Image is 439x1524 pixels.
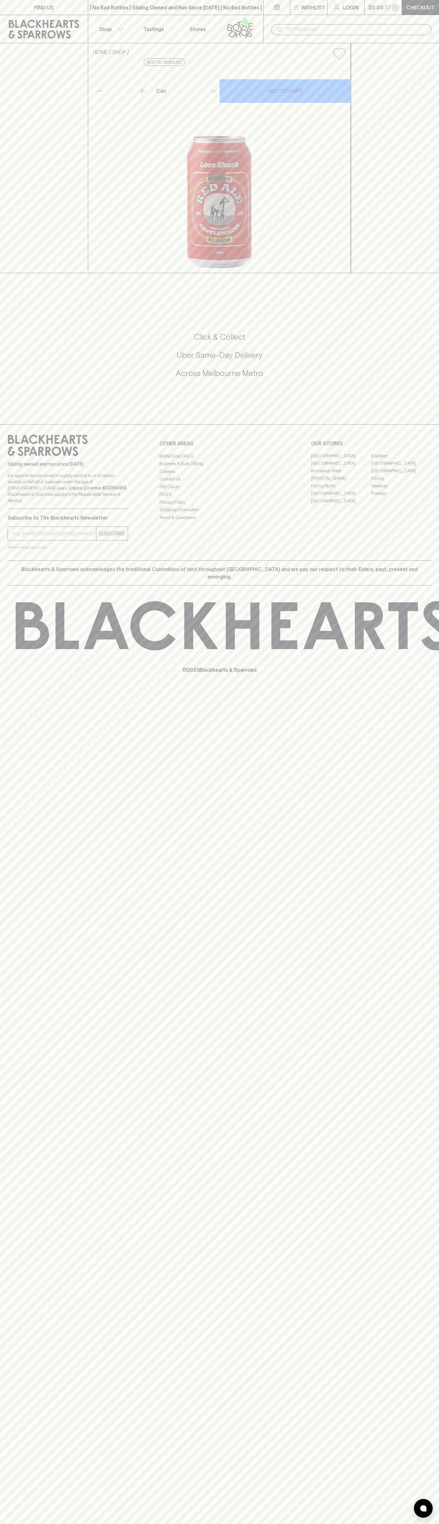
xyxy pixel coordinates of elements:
[144,58,185,66] button: Add to wishlist
[311,452,371,460] a: [GEOGRAPHIC_DATA]
[311,467,371,475] a: Brunswick West
[159,491,280,498] a: FAQ's
[156,87,166,95] p: Can
[286,24,426,34] input: Try "Pinot noir"
[88,64,351,273] img: 26286.png
[420,1505,426,1511] img: bubble-icon
[159,498,280,506] a: Privacy Policy
[394,6,396,9] p: 0
[269,87,302,95] p: ADD TO CART
[311,440,431,447] p: OUR STORES
[311,475,371,482] a: [PERSON_NAME]
[371,460,431,467] a: [GEOGRAPHIC_DATA]
[406,4,435,11] p: Checkout
[371,475,431,482] a: Fitzroy
[13,528,96,538] input: e.g. jane@blackheartsandsparrows.com.au
[159,514,280,521] a: Terms & Conditions
[311,497,371,505] a: [GEOGRAPHIC_DATA]
[8,368,431,378] h5: Across Melbourne Metro
[159,468,280,475] a: Careers
[112,49,126,55] a: SHOP
[8,544,128,550] p: We will never spam you
[88,15,132,43] button: Shop
[371,452,431,460] a: Braddon
[311,460,371,467] a: [GEOGRAPHIC_DATA]
[144,25,164,33] p: Tastings
[311,490,371,497] a: [GEOGRAPHIC_DATA]
[93,49,108,55] a: HOME
[371,490,431,497] a: Prahran
[343,4,359,11] p: Login
[12,565,427,580] p: Blackhearts & Sparrows acknowledges the traditional Custodians of land throughout [GEOGRAPHIC_DAT...
[34,4,54,11] p: FIND US
[159,506,280,514] a: Shipping Information
[99,25,112,33] p: Shop
[368,4,383,11] p: $0.00
[8,472,128,504] p: It is against the law to sell or supply alcohol to, or to obtain alcohol on behalf of a person un...
[371,467,431,475] a: [GEOGRAPHIC_DATA]
[8,514,128,521] p: Subscribe to The Blackhearts Newsletter
[132,15,176,43] a: Tastings
[159,440,280,447] p: OTHER AREAS
[99,530,125,537] p: SUBSCRIBE
[371,482,431,490] a: Geelong
[331,46,348,62] button: Add to wishlist
[176,15,220,43] a: Stores
[301,4,325,11] p: Wishlist
[220,79,351,103] button: ADD TO CART
[311,482,371,490] a: Fitzroy North
[69,485,126,490] strong: Liquor License #32064953
[159,460,280,468] a: Business & Bulk Gifting
[190,25,206,33] p: Stores
[8,461,128,467] p: Sibling owned and run since [DATE]
[96,527,128,540] button: SUBSCRIBE
[159,475,280,483] a: Contact Us
[8,307,431,412] div: Call to action block
[159,483,280,490] a: Gift Cards
[159,452,280,460] a: Bottle Drop FAQ's
[154,85,219,97] div: Can
[8,332,431,342] h5: Click & Collect
[8,350,431,360] h5: Uber Same-Day Delivery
